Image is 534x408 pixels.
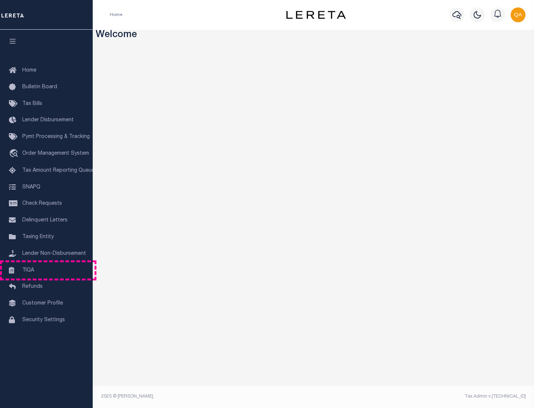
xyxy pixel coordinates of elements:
[22,301,63,306] span: Customer Profile
[22,234,54,240] span: Taxing Entity
[511,7,525,22] img: svg+xml;base64,PHN2ZyB4bWxucz0iaHR0cDovL3d3dy53My5vcmcvMjAwMC9zdmciIHBvaW50ZXItZXZlbnRzPSJub25lIi...
[110,11,122,18] li: Home
[22,134,90,139] span: Pymt Processing & Tracking
[22,68,36,73] span: Home
[319,393,526,400] div: Tax Admin v.[TECHNICAL_ID]
[22,118,74,123] span: Lender Disbursement
[96,393,314,400] div: 2025 © [PERSON_NAME].
[22,267,34,273] span: TIQA
[22,317,65,323] span: Security Settings
[22,218,67,223] span: Delinquent Letters
[9,149,21,159] i: travel_explore
[22,184,40,190] span: SNAPQ
[286,11,346,19] img: logo-dark.svg
[22,85,57,90] span: Bulletin Board
[22,201,62,206] span: Check Requests
[22,284,43,289] span: Refunds
[22,151,89,156] span: Order Management System
[22,101,42,106] span: Tax Bills
[22,251,86,256] span: Lender Non-Disbursement
[96,30,531,41] h3: Welcome
[22,168,95,173] span: Tax Amount Reporting Queue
